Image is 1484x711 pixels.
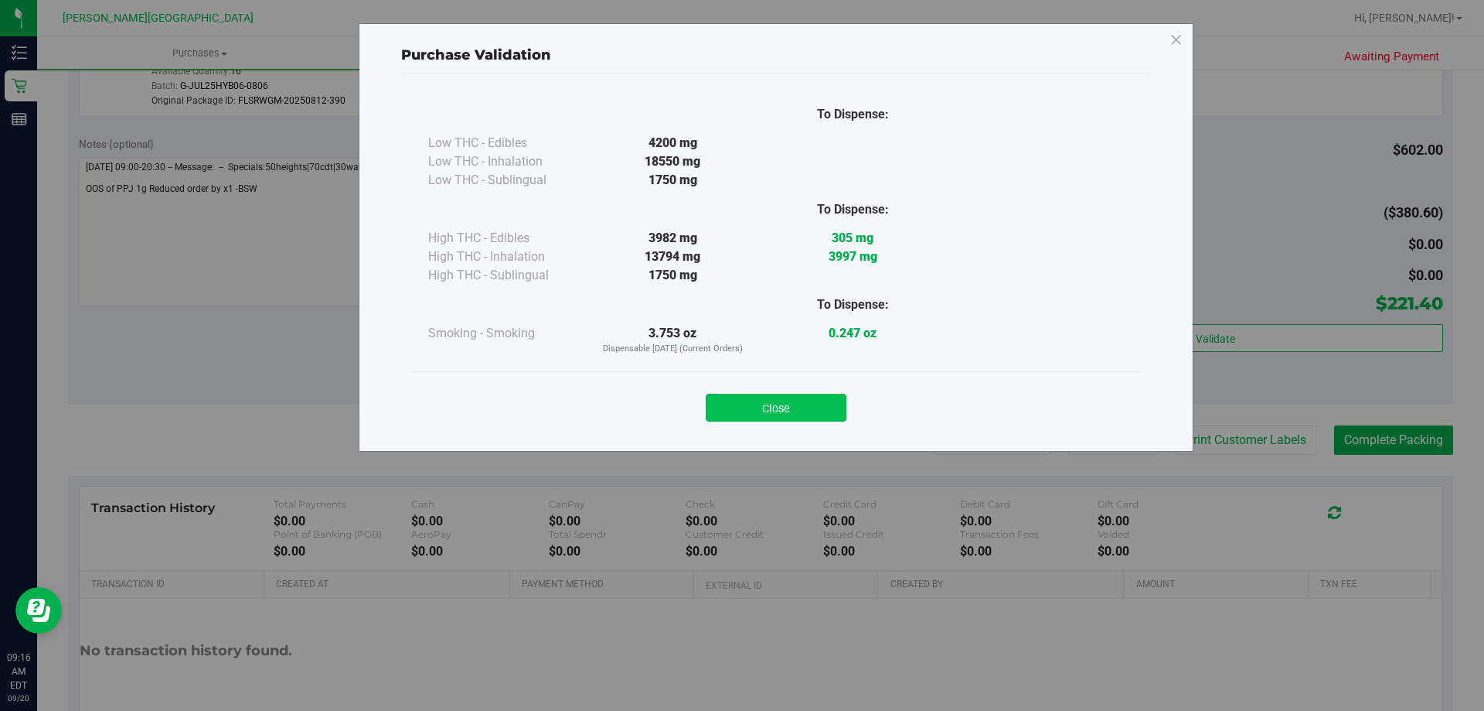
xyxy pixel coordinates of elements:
div: 1750 mg [583,171,763,190]
div: 18550 mg [583,152,763,171]
strong: 305 mg [832,231,873,245]
p: Dispensable [DATE] (Current Orders) [583,343,763,356]
div: To Dispense: [763,296,943,314]
iframe: Resource center [15,587,62,634]
strong: 3997 mg [829,249,877,264]
div: 3.753 oz [583,324,763,356]
div: Low THC - Inhalation [428,152,583,171]
div: To Dispense: [763,200,943,219]
div: 3982 mg [583,229,763,248]
div: High THC - Sublingual [428,266,583,285]
div: 4200 mg [583,134,763,152]
div: Low THC - Sublingual [428,171,583,190]
div: High THC - Edibles [428,229,583,248]
button: Close [706,394,846,422]
div: To Dispense: [763,105,943,124]
div: 1750 mg [583,266,763,285]
strong: 0.247 oz [829,326,876,340]
div: High THC - Inhalation [428,248,583,266]
div: Low THC - Edibles [428,134,583,152]
span: Purchase Validation [401,46,551,63]
div: 13794 mg [583,248,763,266]
div: Smoking - Smoking [428,324,583,343]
